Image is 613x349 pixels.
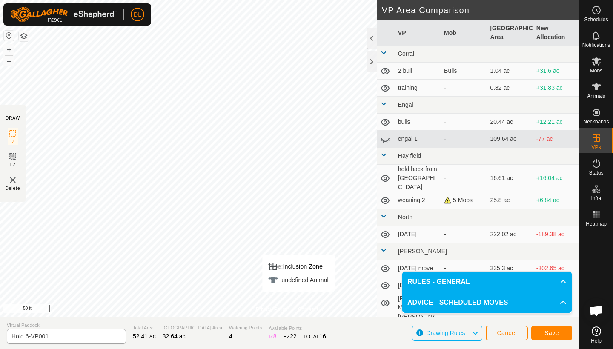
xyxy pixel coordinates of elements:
a: Help [579,323,613,347]
td: training [395,80,441,97]
td: 1.04 ac [487,63,533,80]
td: 25.8 ac [487,192,533,209]
td: bulls [395,114,441,131]
span: EZ [10,162,16,168]
span: 32.64 ac [163,333,186,340]
td: weaning 2 [395,192,441,209]
td: [PERSON_NAME] 4 [395,312,441,331]
div: - [444,174,483,183]
span: Help [591,338,602,343]
td: engal 1 [395,131,441,148]
span: Corral [398,50,414,57]
span: [GEOGRAPHIC_DATA] Area [163,324,222,332]
span: Infra [591,196,601,201]
td: [PERSON_NAME] 1 [395,294,441,312]
div: - [444,264,483,273]
a: Open chat [584,298,609,323]
td: 0.82 ac [487,80,533,97]
span: Notifications [582,43,610,48]
button: – [4,56,14,66]
span: 22 [290,333,297,340]
div: DRAW [6,115,20,121]
div: IZ [269,332,276,341]
span: Heatmap [586,221,607,226]
td: +31.83 ac [533,80,579,97]
a: Contact Us [298,306,323,313]
th: [GEOGRAPHIC_DATA] Area [487,20,533,46]
span: Schedules [584,17,608,22]
div: EZ [284,332,297,341]
td: [DATE] move [395,260,441,277]
td: 20.44 ac [487,114,533,131]
div: - [444,134,483,143]
button: + [4,45,14,55]
button: Save [531,326,572,340]
span: IZ [11,138,15,145]
th: Mob [441,20,487,46]
span: Neckbands [583,119,609,124]
td: 335.3 ac [487,260,533,277]
td: -189.38 ac [533,226,579,243]
img: VP [8,175,18,185]
span: Save [544,329,559,336]
div: Inclusion Zone [268,261,328,272]
div: - [444,230,483,239]
td: 16.61 ac [487,165,533,192]
td: [DATE] [395,277,441,294]
button: Map Layers [19,31,29,41]
span: Animals [587,94,605,99]
td: [DATE] [395,226,441,243]
td: +31.6 ac [533,63,579,80]
span: 8 [273,333,277,340]
span: Engal [398,101,413,108]
td: -302.65 ac [533,260,579,277]
span: RULES - GENERAL [407,277,470,287]
p-accordion-header: RULES - GENERAL [402,272,572,292]
td: hold back from [GEOGRAPHIC_DATA] [395,165,441,192]
th: VP [395,20,441,46]
span: VPs [591,145,601,150]
div: undefined Animal [268,275,328,285]
span: Watering Points [229,324,262,332]
span: Status [589,170,603,175]
span: Hay field [398,152,421,159]
div: - [444,317,483,326]
span: Cancel [497,329,517,336]
td: 2 bull [395,63,441,80]
span: Mobs [590,68,602,73]
span: North [398,214,412,220]
td: 222.02 ac [487,226,533,243]
p-accordion-header: ADVICE - SCHEDULED MOVES [402,292,572,313]
th: New Allocation [533,20,579,46]
div: 5 Mobs [444,196,483,205]
span: Available Points [269,325,326,332]
button: Cancel [486,326,528,340]
div: - [444,83,483,92]
span: ADVICE - SCHEDULED MOVES [407,298,508,308]
span: Delete [6,185,20,192]
span: Drawing Rules [426,329,465,336]
td: +12.21 ac [533,114,579,131]
a: Privacy Policy [256,306,288,313]
span: 4 [229,333,232,340]
span: DL [134,10,141,19]
span: [PERSON_NAME] [398,248,447,255]
td: +16.04 ac [533,165,579,192]
h2: VP Area Comparison [382,5,579,15]
td: +6.84 ac [533,192,579,209]
div: Bulls [444,66,483,75]
span: 16 [319,333,326,340]
div: - [444,117,483,126]
button: Reset Map [4,31,14,41]
div: TOTAL [304,332,326,341]
span: 52.41 ac [133,333,156,340]
span: Virtual Paddock [7,322,126,329]
img: Gallagher Logo [10,7,117,22]
td: -77 ac [533,131,579,148]
span: Total Area [133,324,156,332]
td: 109.64 ac [487,131,533,148]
